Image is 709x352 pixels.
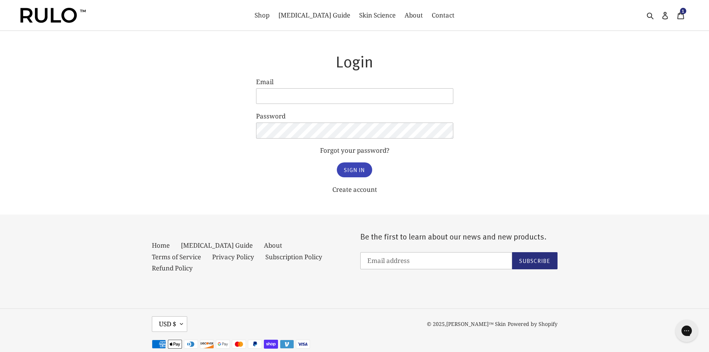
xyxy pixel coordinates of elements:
small: © 2025, [427,320,506,327]
label: Password [256,111,453,121]
span: Contact [432,11,454,20]
span: Shop [255,11,269,20]
button: Subscribe [512,252,558,269]
input: Email address [360,252,512,269]
a: Home [152,241,170,250]
a: Create account [332,185,377,194]
a: About [401,9,427,21]
a: About [264,241,282,250]
a: Forgot your password? [320,146,389,155]
span: Skin Science [359,11,396,20]
span: About [405,11,423,20]
a: Terms of Service [152,253,201,261]
button: USD $ [152,316,187,332]
img: Rulo™ Skin [20,8,86,23]
a: 1 [673,7,689,24]
label: Email [256,77,453,87]
iframe: Gorgias live chat messenger [672,317,702,345]
a: Skin Science [355,9,399,21]
a: Shop [251,9,273,21]
a: [MEDICAL_DATA] Guide [181,241,253,250]
h1: Login [256,51,453,71]
a: Refund Policy [152,264,193,272]
span: 1 [682,9,684,13]
a: Privacy Policy [212,253,254,261]
a: [PERSON_NAME]™ Skin [446,320,506,327]
a: [MEDICAL_DATA] Guide [275,9,354,21]
input: Sign In [337,162,372,177]
p: Be the first to learn about our news and new products. [360,231,558,241]
span: [MEDICAL_DATA] Guide [278,11,350,20]
span: Subscribe [519,257,550,264]
a: Powered by Shopify [508,320,558,327]
a: Subscription Policy [265,253,322,261]
a: Contact [428,9,458,21]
